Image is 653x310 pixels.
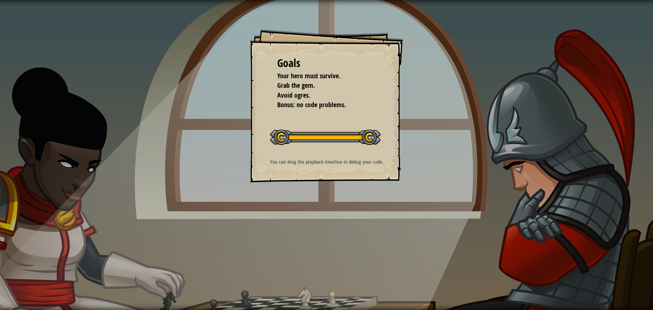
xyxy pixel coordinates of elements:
span: Bonus: no code problems. [277,100,346,109]
li: Grab the gem. [269,81,374,91]
div: Goals [277,55,376,71]
span: Avoid ogres. [277,91,310,100]
span: Grab the gem. [277,81,315,90]
li: Avoid ogres. [269,91,374,100]
li: Your hero must survive. [269,71,374,81]
li: Bonus: no code problems. [269,100,374,110]
p: You can drag the playback timeline to debug your code. [258,158,395,165]
span: Your hero must survive. [277,71,340,80]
